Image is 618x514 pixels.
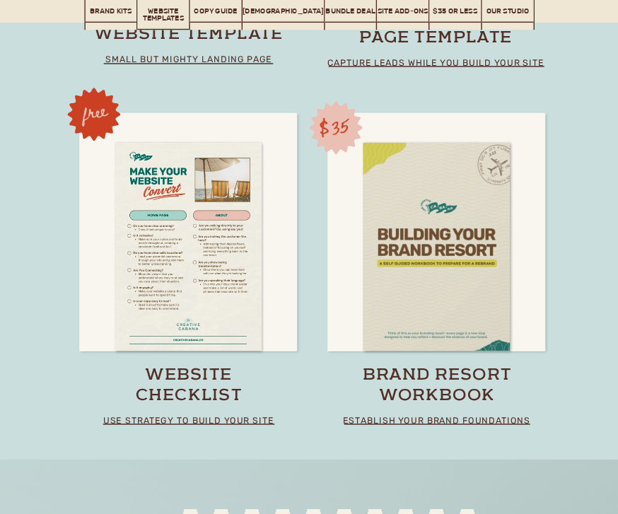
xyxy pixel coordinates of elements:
p: small but mighty landing page [83,52,294,66]
p: capture leads while you build your site [308,55,563,70]
p: use strategy to build your site [83,413,294,428]
h3: $35 [311,114,356,141]
h3: free [71,98,117,126]
a: landing page website template [81,5,297,46]
h2: Designed to [64,93,320,130]
a: coming soon + links page template [327,8,544,49]
h2: Built to perform [64,71,320,93]
a: brand resort workbook [348,366,527,407]
a: website checklist [100,366,279,407]
h2: stand out [54,126,328,176]
p: establish your brand foundations [331,413,542,428]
